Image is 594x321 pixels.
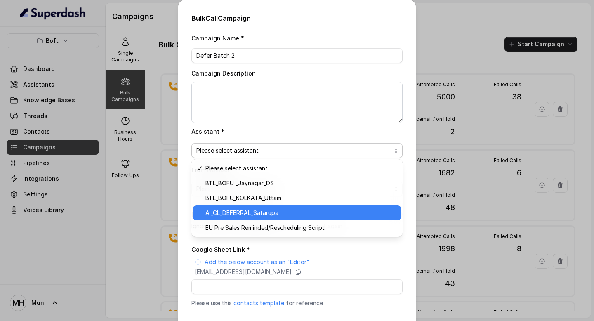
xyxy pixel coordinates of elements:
[205,223,396,233] span: EU Pre Sales Reminded/Rescheduling Script
[191,159,403,237] div: Please select assistant
[191,143,403,158] button: Please select assistant
[205,163,396,173] span: Please select assistant
[205,208,396,218] span: AI_CL_DEFERRAL_Satarupa
[205,178,396,188] span: BTL_BOFU _Jaynagar_DS
[196,146,391,156] span: Please select assistant
[205,193,396,203] span: BTL_BOFU_KOLKATA_Uttam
